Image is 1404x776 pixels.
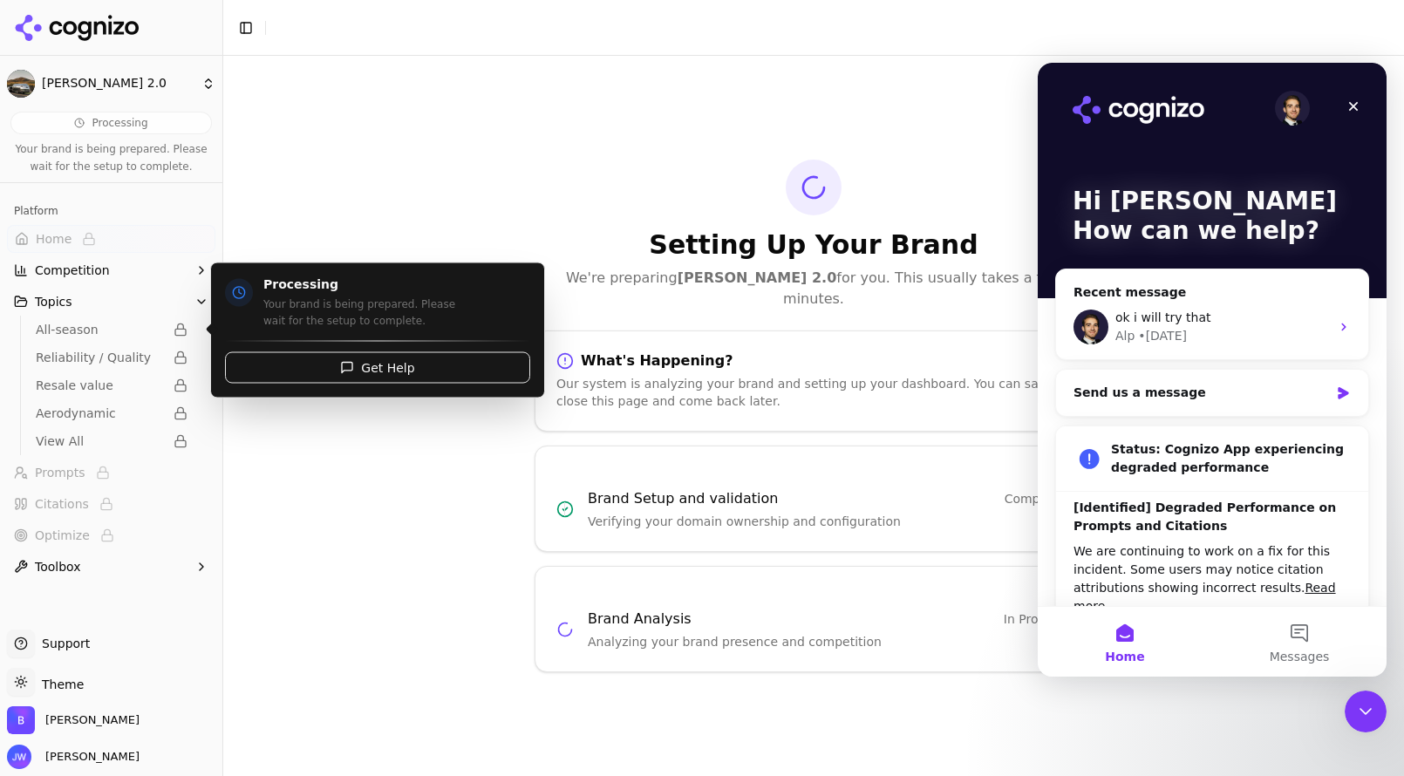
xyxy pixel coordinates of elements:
[35,635,90,652] span: Support
[7,288,215,316] button: Topics
[38,749,140,765] span: [PERSON_NAME]
[36,230,72,248] span: Home
[535,229,1093,261] h1: Setting Up Your Brand
[7,745,140,769] button: Open user button
[7,197,215,225] div: Platform
[36,405,163,422] span: Aerodynamic
[1345,691,1387,732] iframe: Intercom live chat
[1004,610,1071,628] span: In Progress
[45,712,140,728] span: Bowlus
[10,141,212,175] p: Your brand is being prepared. Please wait for the setup to complete.
[7,745,31,769] img: Jonathan Wahl
[588,513,1071,530] p: Verifying your domain ownership and configuration
[588,633,1071,650] p: Analyzing your brand presence and competition
[361,358,414,376] span: Get Help
[7,706,35,734] img: Bowlus
[1005,490,1071,507] span: Completed
[7,553,215,581] button: Toolbox
[263,277,530,293] h4: Processing
[225,351,530,383] button: Get Help
[36,321,163,338] span: All-season
[556,375,1071,410] div: Our system is analyzing your brand and setting up your dashboard. You can safely close this page ...
[35,527,90,544] span: Optimize
[35,262,110,279] span: Competition
[7,256,215,284] button: Competition
[7,706,140,734] button: Open organization switcher
[35,495,89,513] span: Citations
[678,269,837,286] strong: [PERSON_NAME] 2.0
[35,677,84,691] span: Theme
[42,76,194,92] span: [PERSON_NAME] 2.0
[92,116,147,130] span: Processing
[588,609,692,630] h3: Brand Analysis
[263,296,530,330] p: Your brand is being prepared. Please wait for the setup to complete.
[35,464,85,481] span: Prompts
[35,293,72,310] span: Topics
[36,377,163,394] span: Resale value
[36,349,163,366] span: Reliability / Quality
[1038,63,1387,677] iframe: Intercom live chat
[535,268,1093,310] p: We're preparing for you. This usually takes a few minutes.
[35,558,81,575] span: Toolbox
[588,488,778,509] h3: Brand Setup and validation
[7,70,35,98] img: Bowlus 2.0
[556,352,1071,370] div: What's Happening?
[36,432,163,450] span: View All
